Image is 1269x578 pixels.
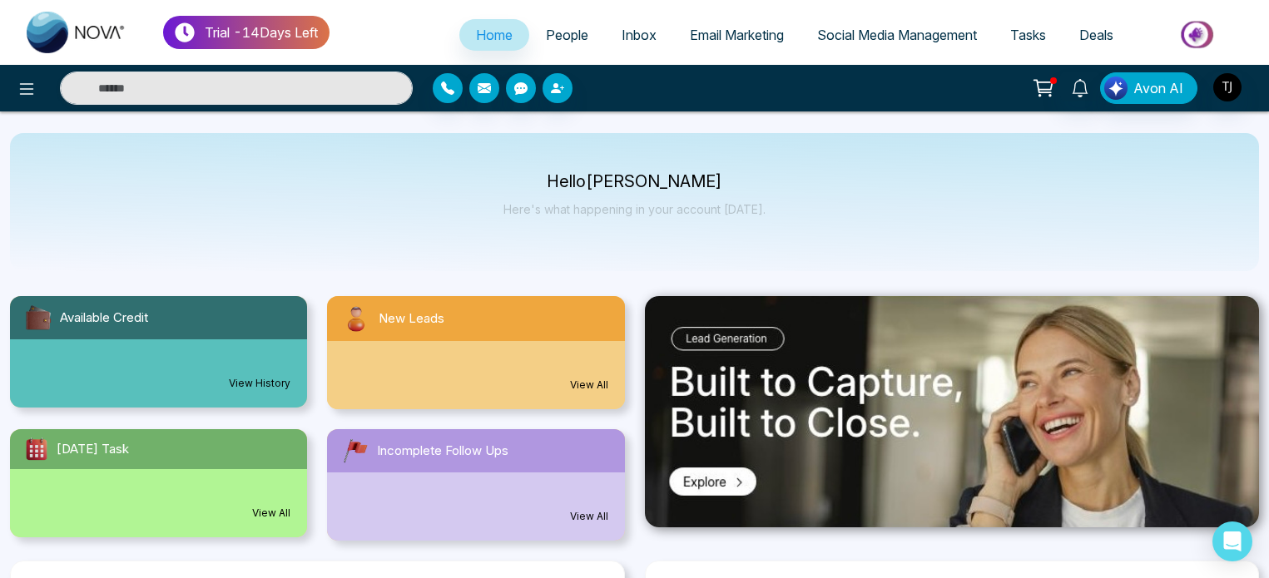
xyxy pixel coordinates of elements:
a: View All [570,378,608,393]
a: Incomplete Follow UpsView All [317,429,634,541]
a: Email Marketing [673,19,801,51]
span: Tasks [1010,27,1046,43]
span: Home [476,27,513,43]
span: Deals [1079,27,1113,43]
div: Open Intercom Messenger [1212,521,1252,561]
a: View History [229,376,290,391]
a: Home [459,19,529,51]
a: View All [252,506,290,521]
span: Avon AI [1133,78,1183,98]
span: Email Marketing [690,27,784,43]
img: Market-place.gif [1138,16,1259,53]
a: Tasks [994,19,1063,51]
button: Avon AI [1100,72,1197,104]
p: Here's what happening in your account [DATE]. [503,202,766,216]
p: Trial - 14 Days Left [205,22,318,42]
img: User Avatar [1213,73,1242,101]
span: Incomplete Follow Ups [377,442,508,461]
img: Lead Flow [1104,77,1128,100]
span: New Leads [379,309,444,329]
img: Nova CRM Logo [27,12,126,53]
a: People [529,19,605,51]
img: . [645,296,1259,527]
img: availableCredit.svg [23,303,53,333]
span: Available Credit [60,309,148,328]
span: Inbox [622,27,657,43]
span: [DATE] Task [57,440,129,459]
img: newLeads.svg [340,303,372,334]
a: New LeadsView All [317,296,634,409]
span: People [546,27,588,43]
img: followUps.svg [340,436,370,466]
a: Deals [1063,19,1130,51]
a: Inbox [605,19,673,51]
p: Hello [PERSON_NAME] [503,175,766,189]
a: Social Media Management [801,19,994,51]
img: todayTask.svg [23,436,50,462]
span: Social Media Management [817,27,977,43]
a: View All [570,509,608,524]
